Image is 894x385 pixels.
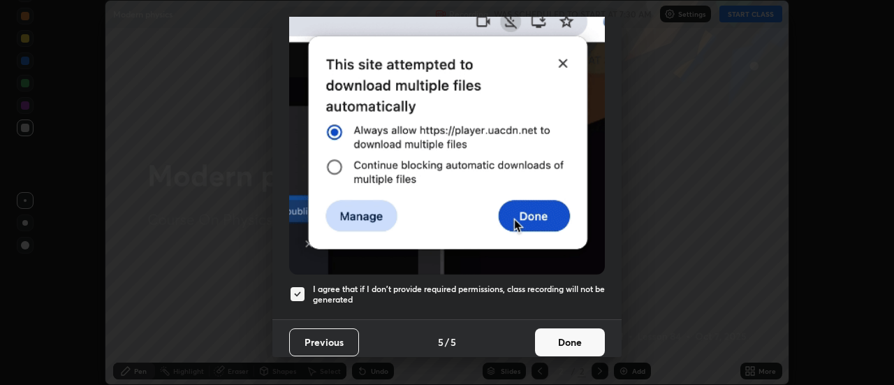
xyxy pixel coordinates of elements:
h4: 5 [450,335,456,349]
button: Previous [289,328,359,356]
h4: 5 [438,335,444,349]
h4: / [445,335,449,349]
button: Done [535,328,605,356]
h5: I agree that if I don't provide required permissions, class recording will not be generated [313,284,605,305]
